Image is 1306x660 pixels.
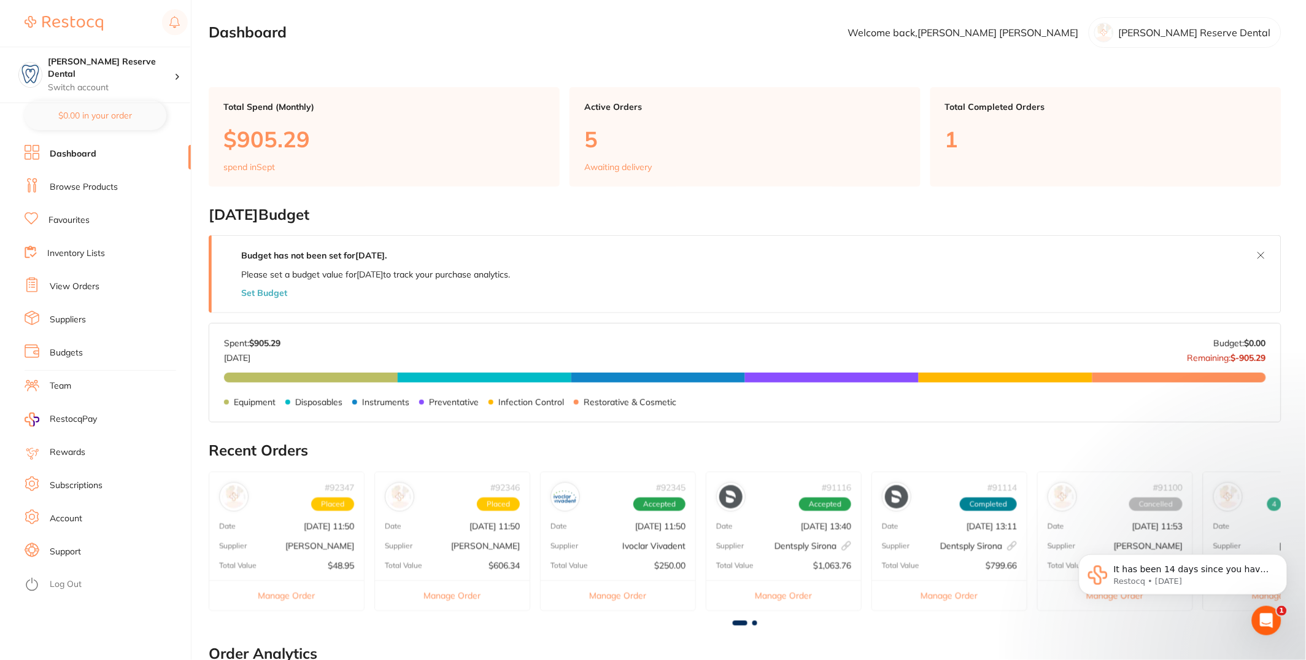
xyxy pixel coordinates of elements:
img: Dentsply Sirona [885,485,908,508]
p: [DATE] 13:11 [967,521,1017,531]
p: Total Value [385,561,422,570]
p: Switch account [48,82,174,94]
a: Log Out [50,578,82,591]
p: Ivoclar Vivadent [622,541,686,551]
span: Completed [960,497,1017,511]
p: Date [1213,522,1230,530]
p: 5 [584,126,906,152]
p: spend in Sept [223,162,275,172]
img: Logan Reserve Dental [19,63,42,85]
h2: [DATE] Budget [209,206,1281,223]
p: $799.66 [986,561,1017,570]
p: Supplier [219,542,247,550]
h2: Recent Orders [209,442,1281,459]
iframe: Intercom live chat [1252,606,1281,635]
p: Supplier [1048,542,1075,550]
p: Total Value [1048,561,1085,570]
span: Placed [477,497,520,511]
img: Henry Schein Halas [388,485,411,508]
a: Team [50,380,71,392]
button: Manage Order [209,580,364,610]
p: Total Value [716,561,754,570]
p: Instruments [362,397,409,407]
p: # 91114 [987,483,1017,492]
span: Cancelled [1129,497,1183,511]
p: Supplier [716,542,744,550]
p: Total Completed Orders [945,102,1267,112]
a: Total Spend (Monthly)$905.29spend inSept [209,87,560,187]
strong: $0.00 [1245,338,1266,349]
p: Supplier [551,542,578,550]
p: Active Orders [584,102,906,112]
p: Total Value [219,561,257,570]
img: RestocqPay [25,413,39,427]
p: Date [219,522,236,530]
p: # 92345 [656,483,686,492]
p: [PERSON_NAME] Reserve Dental [1119,27,1271,38]
img: Restocq Logo [25,16,103,31]
p: Please set a budget value for [DATE] to track your purchase analytics. [241,270,510,279]
p: Total Value [882,561,919,570]
button: Log Out [25,575,187,595]
a: Browse Products [50,181,118,193]
p: Disposables [295,397,342,407]
a: Subscriptions [50,479,102,492]
p: $606.34 [489,561,520,570]
p: Supplier [385,542,412,550]
span: 1 [1277,606,1287,616]
img: Dentsply Sirona [719,485,743,508]
span: Placed [311,497,354,511]
button: $0.00 in your order [25,101,166,130]
p: Date [551,522,567,530]
img: Adam Dental [222,485,245,508]
p: $250.00 [654,561,686,570]
p: Supplier [882,542,910,550]
button: Manage Order [872,580,1027,610]
p: [DATE] [224,348,280,363]
button: Set Budget [241,288,287,298]
p: Awaiting delivery [584,162,652,172]
p: [DATE] 13:40 [801,521,851,531]
a: Suppliers [50,314,86,326]
p: Date [882,522,898,530]
p: [DATE] 11:53 [1132,521,1183,531]
p: Date [1048,522,1064,530]
a: Support [50,546,81,558]
p: Restorative & Cosmetic [584,397,676,407]
button: Manage Order [706,580,861,610]
p: 1 [945,126,1267,152]
p: $48.95 [328,561,354,570]
a: Account [50,513,82,525]
p: [PERSON_NAME] [451,541,520,551]
p: [PERSON_NAME] [285,541,354,551]
a: Active Orders5Awaiting delivery [570,87,921,187]
img: Henry Schein Halas [1216,485,1240,508]
p: Welcome back, [PERSON_NAME] [PERSON_NAME] [848,27,1079,38]
p: # 92347 [325,483,354,492]
iframe: Intercom notifications message [1061,529,1306,627]
p: Date [716,522,733,530]
button: Manage Order [375,580,530,610]
a: Dashboard [50,148,96,160]
a: Budgets [50,347,83,359]
p: Total Spend (Monthly) [223,102,545,112]
p: Dentsply Sirona [775,541,851,551]
span: Received [1267,497,1281,511]
p: Dentsply Sirona [940,541,1017,551]
button: Manage Order [541,580,695,610]
strong: Budget has not been set for [DATE] . [241,250,387,261]
p: Total Value [551,561,588,570]
p: $905.29 [223,126,545,152]
p: Infection Control [498,397,564,407]
p: Remaining: [1188,348,1266,363]
span: Accepted [633,497,686,511]
p: [DATE] 11:50 [635,521,686,531]
a: Inventory Lists [47,247,105,260]
a: RestocqPay [25,413,97,427]
button: Manage Order [1038,580,1192,610]
p: # 91100 [1153,483,1183,492]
